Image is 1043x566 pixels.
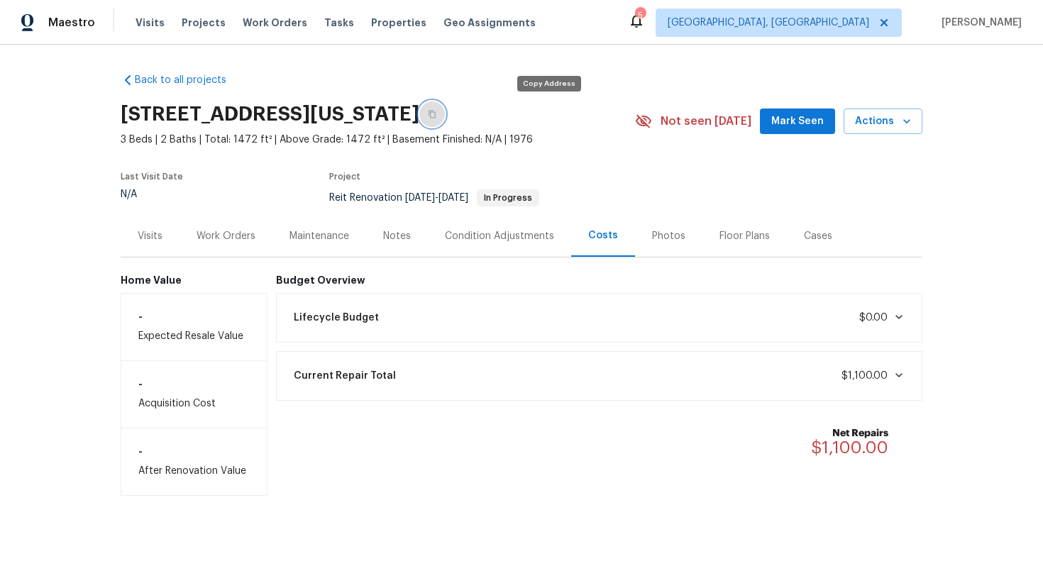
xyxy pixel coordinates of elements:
[294,369,396,383] span: Current Repair Total
[197,229,255,243] div: Work Orders
[136,16,165,30] span: Visits
[443,16,536,30] span: Geo Assignments
[859,313,888,323] span: $0.00
[588,228,618,243] div: Costs
[329,193,539,203] span: Reit Renovation
[276,274,923,286] h6: Budget Overview
[811,439,888,456] span: $1,100.00
[329,172,360,181] span: Project
[841,371,888,381] span: $1,100.00
[121,428,267,496] div: After Renovation Value
[855,113,911,131] span: Actions
[936,16,1022,30] span: [PERSON_NAME]
[383,229,411,243] div: Notes
[294,311,379,325] span: Lifecycle Budget
[138,445,250,457] h6: -
[719,229,770,243] div: Floor Plans
[635,9,645,23] div: 5
[289,229,349,243] div: Maintenance
[811,426,888,440] b: Net Repairs
[121,107,419,121] h2: [STREET_ADDRESS][US_STATE]
[138,378,250,389] h6: -
[324,18,354,28] span: Tasks
[138,311,250,322] h6: -
[478,194,538,202] span: In Progress
[771,113,824,131] span: Mark Seen
[661,114,751,128] span: Not seen [DATE]
[445,229,554,243] div: Condition Adjustments
[438,193,468,203] span: [DATE]
[182,16,226,30] span: Projects
[121,293,267,361] div: Expected Resale Value
[121,133,635,147] span: 3 Beds | 2 Baths | Total: 1472 ft² | Above Grade: 1472 ft² | Basement Finished: N/A | 1976
[371,16,426,30] span: Properties
[405,193,468,203] span: -
[760,109,835,135] button: Mark Seen
[121,73,257,87] a: Back to all projects
[48,16,95,30] span: Maestro
[138,229,162,243] div: Visits
[844,109,922,135] button: Actions
[652,229,685,243] div: Photos
[668,16,869,30] span: [GEOGRAPHIC_DATA], [GEOGRAPHIC_DATA]
[121,172,183,181] span: Last Visit Date
[121,274,267,286] h6: Home Value
[405,193,435,203] span: [DATE]
[121,361,267,428] div: Acquisition Cost
[121,189,183,199] div: N/A
[804,229,832,243] div: Cases
[243,16,307,30] span: Work Orders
